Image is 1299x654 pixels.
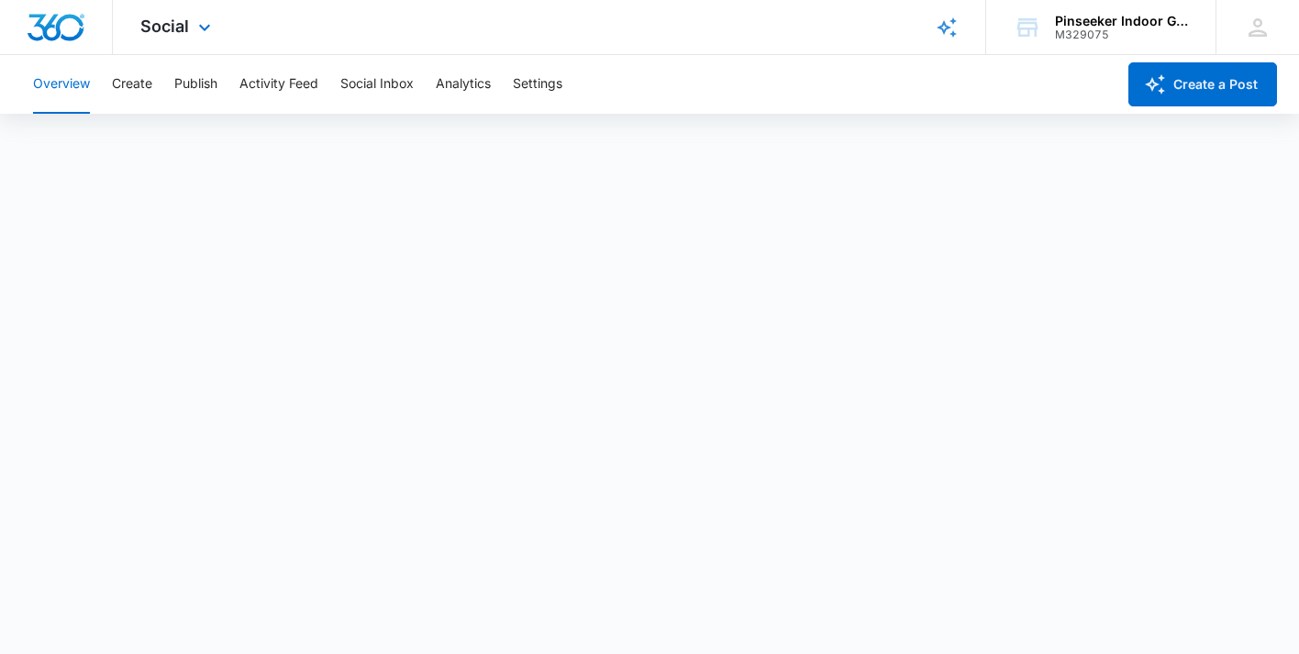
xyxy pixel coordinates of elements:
button: Create a Post [1128,62,1277,106]
div: account name [1055,14,1189,28]
button: Activity Feed [239,55,318,114]
span: Social [140,17,189,36]
button: Create [112,55,152,114]
div: account id [1055,28,1189,41]
button: Social Inbox [340,55,414,114]
button: Analytics [436,55,491,114]
button: Overview [33,55,90,114]
button: Settings [513,55,562,114]
button: Publish [174,55,217,114]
